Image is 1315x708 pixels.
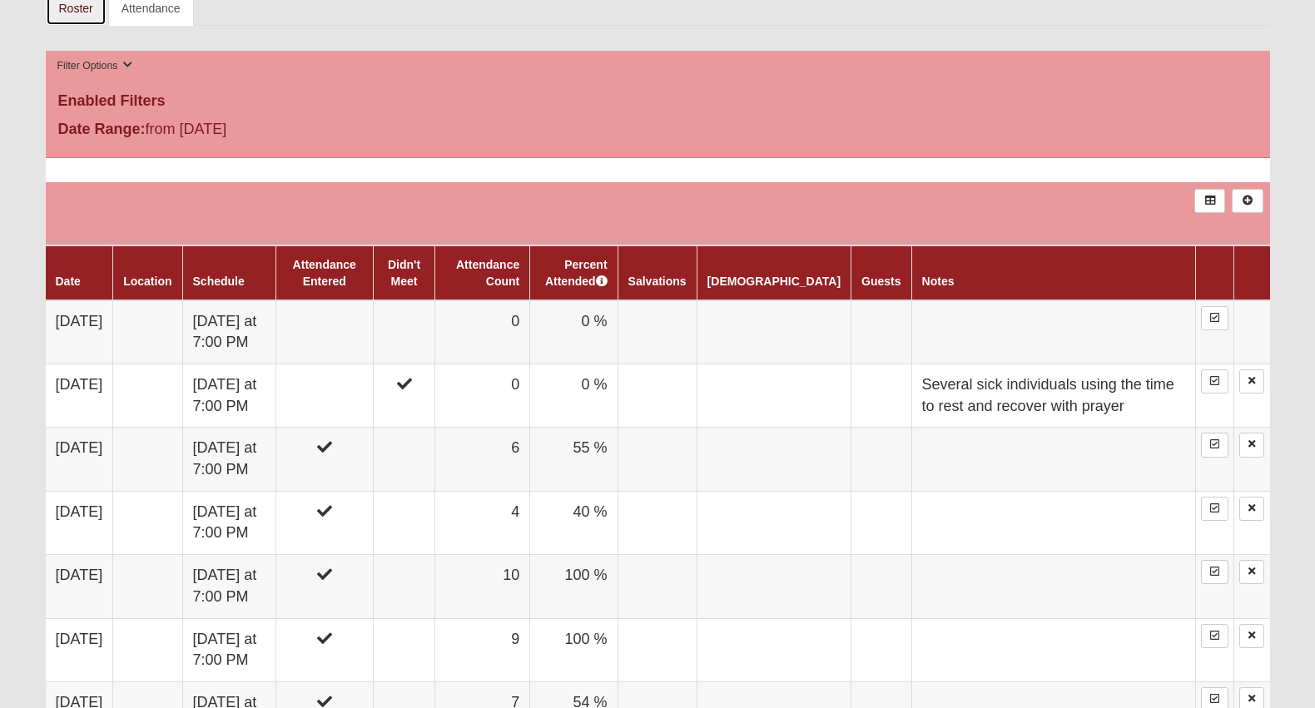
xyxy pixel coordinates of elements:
a: Alt+N [1232,189,1263,213]
td: 0 % [530,300,618,364]
th: [DEMOGRAPHIC_DATA] [697,245,851,300]
a: Delete [1239,624,1264,648]
a: Export to Excel [1194,189,1225,213]
a: Enter Attendance [1201,497,1228,521]
a: Date [56,275,81,288]
label: Date Range: [58,118,146,141]
a: Delete [1239,497,1264,521]
td: [DATE] [46,491,113,554]
td: 9 [435,618,530,681]
a: Delete [1239,433,1264,457]
a: Notes [922,275,955,288]
td: 10 [435,555,530,618]
td: [DATE] at 7:00 PM [182,364,275,427]
td: 0 [435,300,530,364]
a: Attendance Count [456,258,519,288]
a: Location [123,275,171,288]
a: Delete [1239,560,1264,584]
a: Enter Attendance [1201,369,1228,394]
td: [DATE] at 7:00 PM [182,491,275,554]
a: Enter Attendance [1201,624,1228,648]
a: Schedule [193,275,245,288]
h4: Enabled Filters [58,92,1258,111]
td: Several sick individuals using the time to rest and recover with prayer [911,364,1196,427]
td: [DATE] at 7:00 PM [182,428,275,491]
td: 40 % [530,491,618,554]
button: Filter Options [52,57,138,75]
td: 100 % [530,618,618,681]
th: Salvations [618,245,697,300]
td: 100 % [530,555,618,618]
th: Guests [851,245,911,300]
td: 55 % [530,428,618,491]
a: Enter Attendance [1201,433,1228,457]
td: [DATE] at 7:00 PM [182,555,275,618]
td: 6 [435,428,530,491]
a: Attendance Entered [293,258,356,288]
td: [DATE] [46,428,113,491]
a: Didn't Meet [388,258,420,288]
a: Delete [1239,369,1264,394]
td: [DATE] [46,618,113,681]
td: [DATE] [46,300,113,364]
td: [DATE] at 7:00 PM [182,618,275,681]
td: 0 [435,364,530,427]
td: 4 [435,491,530,554]
a: Percent Attended [545,258,608,288]
td: 0 % [530,364,618,427]
td: [DATE] at 7:00 PM [182,300,275,364]
a: Enter Attendance [1201,306,1228,330]
div: from [DATE] [46,118,454,145]
td: [DATE] [46,364,113,427]
a: Enter Attendance [1201,560,1228,584]
td: [DATE] [46,555,113,618]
